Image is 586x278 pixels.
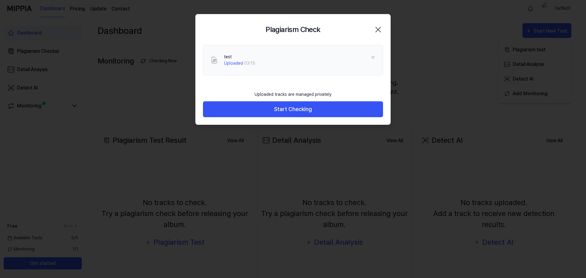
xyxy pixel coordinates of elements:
div: test [224,54,255,60]
h2: Plagiarism Check [266,24,320,35]
div: Uploaded tracks are managed privately [251,88,335,101]
button: Start Checking [203,101,383,117]
div: · 03:15 [224,60,255,67]
span: Uploaded [224,61,243,66]
img: File Select [211,56,218,64]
